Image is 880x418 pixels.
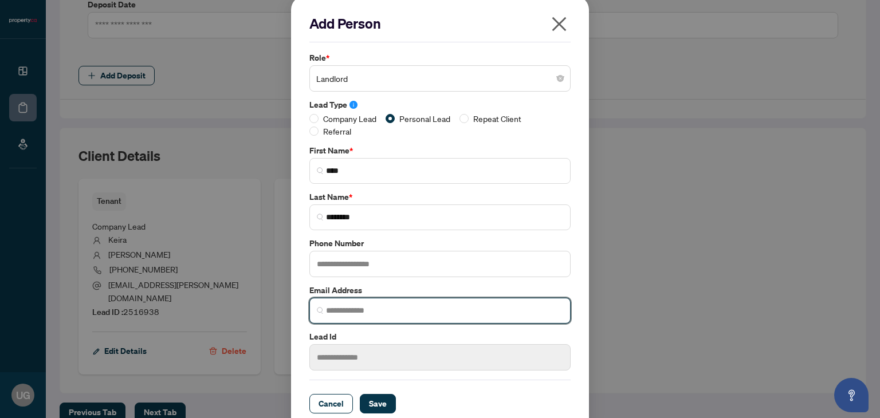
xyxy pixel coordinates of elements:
span: Repeat Client [469,112,526,125]
img: search_icon [317,214,324,220]
span: Referral [319,125,356,137]
label: Role [309,52,571,64]
label: Lead Type [309,98,571,111]
label: Email Address [309,284,571,297]
span: Save [369,395,387,413]
span: Personal Lead [395,112,455,125]
span: Cancel [319,395,344,413]
span: close [550,15,568,33]
button: Cancel [309,394,353,413]
label: Last Name [309,191,571,203]
span: info-circle [349,101,357,109]
label: Phone Number [309,237,571,250]
label: Lead Id [309,330,571,343]
span: Company Lead [319,112,381,125]
img: search_icon [317,307,324,314]
span: close-circle [557,75,564,82]
button: Open asap [834,378,869,412]
button: Save [360,394,396,413]
label: First Name [309,144,571,157]
h2: Add Person [309,14,571,33]
img: search_icon [317,167,324,174]
span: Landlord [316,68,564,89]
